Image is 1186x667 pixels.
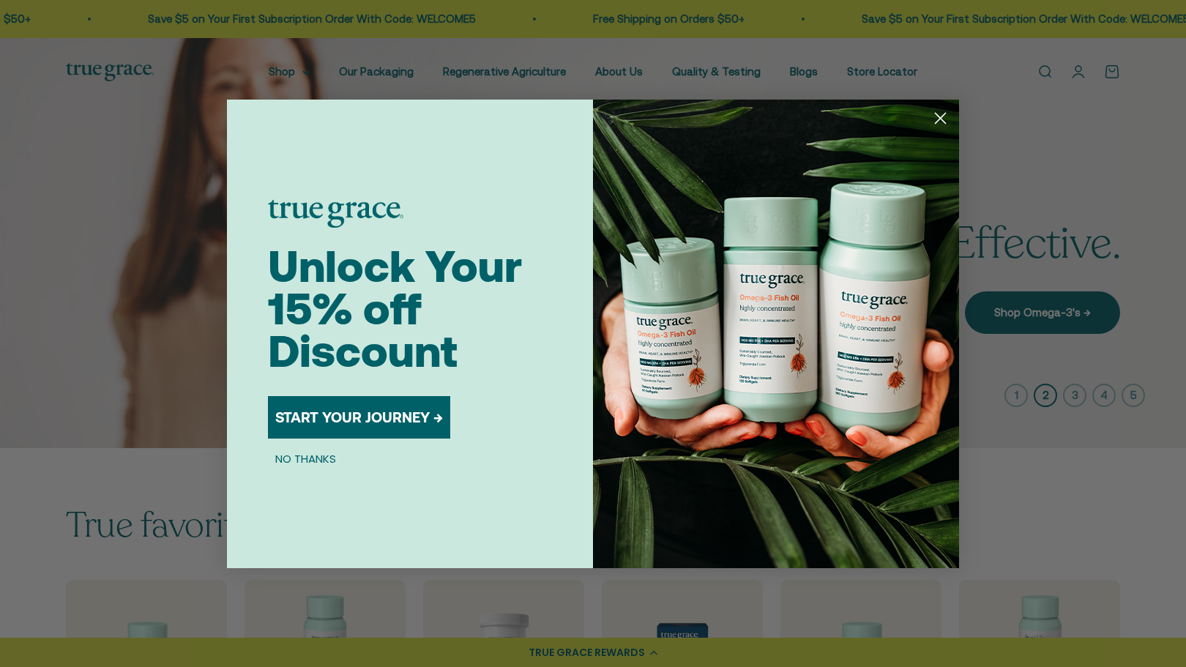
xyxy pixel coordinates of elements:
[268,200,403,228] img: logo placeholder
[268,396,450,439] button: START YOUR JOURNEY →
[928,105,953,131] button: Close dialog
[593,100,959,568] img: 098727d5-50f8-4f9b-9554-844bb8da1403.jpeg
[268,450,343,468] button: NO THANKS
[268,241,522,376] span: Unlock Your 15% off Discount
